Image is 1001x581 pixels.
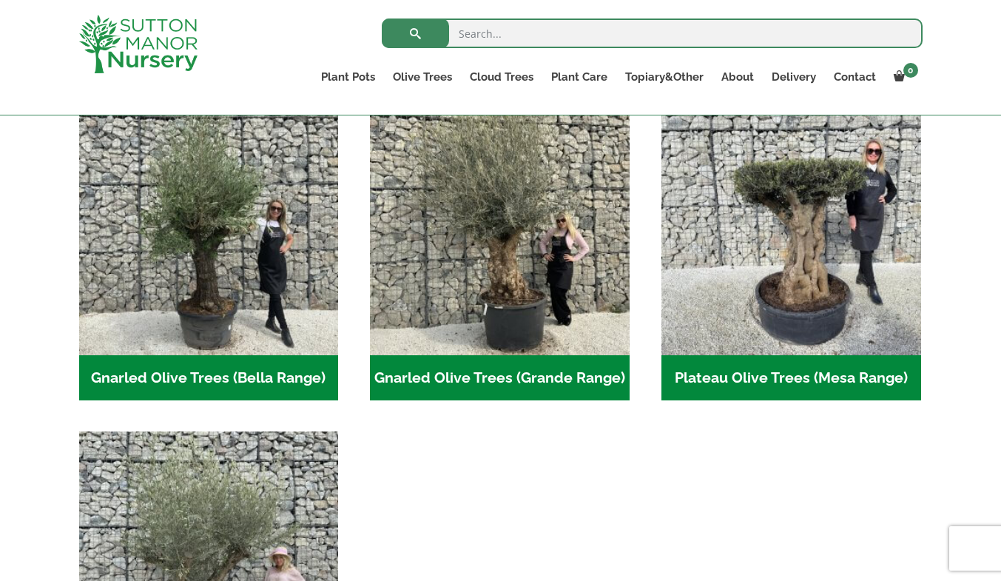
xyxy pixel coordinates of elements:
[885,67,923,87] a: 0
[79,355,339,401] h2: Gnarled Olive Trees (Bella Range)
[616,67,712,87] a: Topiary&Other
[79,95,339,355] img: Gnarled Olive Trees (Bella Range)
[903,63,918,78] span: 0
[384,67,461,87] a: Olive Trees
[79,95,339,400] a: Visit product category Gnarled Olive Trees (Bella Range)
[382,19,923,48] input: Search...
[712,67,763,87] a: About
[661,355,921,401] h2: Plateau Olive Trees (Mesa Range)
[763,67,825,87] a: Delivery
[661,95,921,355] img: Plateau Olive Trees (Mesa Range)
[79,15,198,73] img: logo
[370,355,630,401] h2: Gnarled Olive Trees (Grande Range)
[825,67,885,87] a: Contact
[312,67,384,87] a: Plant Pots
[370,95,630,355] img: Gnarled Olive Trees (Grande Range)
[661,95,921,400] a: Visit product category Plateau Olive Trees (Mesa Range)
[370,95,630,400] a: Visit product category Gnarled Olive Trees (Grande Range)
[461,67,542,87] a: Cloud Trees
[542,67,616,87] a: Plant Care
